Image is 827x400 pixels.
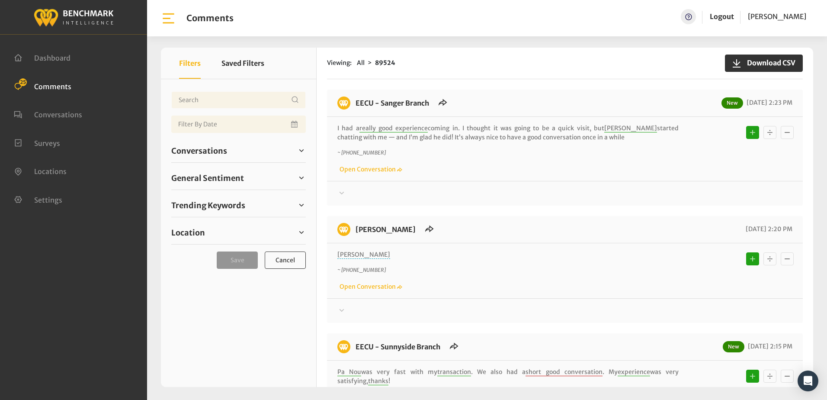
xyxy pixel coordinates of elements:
[368,377,388,385] span: thanks
[337,223,350,236] img: benchmark
[179,48,201,79] button: Filters
[350,340,446,353] h6: EECU - Sunnyside Branch
[375,59,395,67] strong: 89524
[356,225,416,234] a: [PERSON_NAME]
[34,195,62,204] span: Settings
[742,58,795,68] span: Download CSV
[14,166,67,175] a: Locations
[14,81,71,90] a: Comments 25
[356,342,440,351] a: EECU - Sunnyside Branch
[725,55,803,72] button: Download CSV
[171,227,205,239] span: Location
[337,368,361,376] span: Pa Nou
[337,340,350,353] img: benchmark
[721,97,743,109] span: New
[171,145,227,157] span: Conversations
[337,165,402,173] a: Open Conversation
[710,12,734,21] a: Logout
[14,138,60,147] a: Surveys
[337,124,679,142] p: I had a coming in. I thought it was going to be a quick visit, but started chatting with me — and...
[337,368,679,386] p: was very fast with my . We also had a . My was very satisfying, !
[798,371,818,391] div: Open Intercom Messenger
[710,9,734,24] a: Logout
[171,172,244,184] span: General Sentiment
[337,97,350,110] img: benchmark
[350,223,421,236] h6: EECU - Perrin
[171,199,306,212] a: Trending Keywords
[265,252,306,269] button: Cancel
[337,149,386,156] i: ~ [PHONE_NUMBER]
[14,53,71,61] a: Dashboard
[186,13,234,23] h1: Comments
[748,9,806,24] a: [PERSON_NAME]
[171,144,306,157] a: Conversations
[350,97,434,110] h6: EECU - Sanger Branch
[337,251,390,259] span: [PERSON_NAME]
[171,200,245,211] span: Trending Keywords
[744,250,796,268] div: Basic example
[14,195,62,203] a: Settings
[359,124,428,132] span: really good experience
[171,91,306,109] input: Username
[34,82,71,90] span: Comments
[357,59,365,67] span: All
[744,368,796,385] div: Basic example
[526,368,602,376] span: short good conversation
[171,171,306,184] a: General Sentiment
[34,167,67,176] span: Locations
[34,139,60,147] span: Surveys
[171,116,306,133] input: Date range input field
[19,78,27,86] span: 25
[221,48,264,79] button: Saved Filters
[337,267,386,273] i: ~ [PHONE_NUMBER]
[34,110,82,119] span: Conversations
[744,124,796,141] div: Basic example
[604,124,657,132] span: [PERSON_NAME]
[337,283,402,290] a: Open Conversation
[723,341,744,352] span: New
[748,12,806,21] span: [PERSON_NAME]
[171,226,306,239] a: Location
[289,116,301,133] button: Open Calendar
[34,54,71,62] span: Dashboard
[33,6,114,28] img: benchmark
[356,99,429,107] a: EECU - Sanger Branch
[161,11,176,26] img: bar
[618,368,650,376] span: experience
[744,99,792,106] span: [DATE] 2:23 PM
[746,342,792,350] span: [DATE] 2:15 PM
[14,110,82,118] a: Conversations
[327,58,352,68] span: Viewing:
[744,225,792,233] span: [DATE] 2:20 PM
[437,368,471,376] span: transaction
